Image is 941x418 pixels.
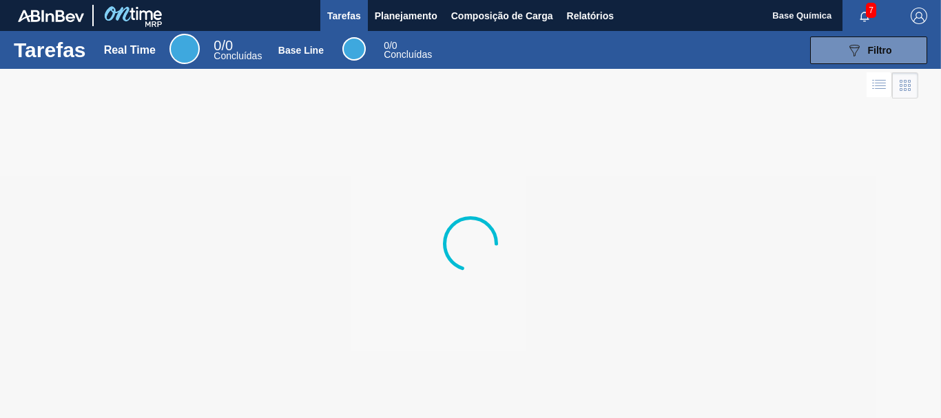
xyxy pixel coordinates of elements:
[810,36,927,64] button: Filtro
[327,8,361,24] span: Tarefas
[567,8,614,24] span: Relatórios
[868,45,892,56] span: Filtro
[384,40,389,51] span: 0
[214,38,233,53] span: / 0
[842,6,887,25] button: Notificações
[214,40,262,61] div: Real Time
[451,8,553,24] span: Composição de Carga
[169,34,200,64] div: Real Time
[278,45,324,56] div: Base Line
[214,50,262,61] span: Concluídas
[911,8,927,24] img: Logout
[384,49,432,60] span: Concluídas
[384,40,397,51] span: / 0
[18,10,84,22] img: TNhmsLtSVTkK8tSr43FrP2fwEKptu5GPRR3wAAAABJRU5ErkJggg==
[866,3,876,18] span: 7
[375,8,437,24] span: Planejamento
[14,42,86,58] h1: Tarefas
[342,37,366,61] div: Base Line
[384,41,432,59] div: Base Line
[104,44,156,56] div: Real Time
[214,38,221,53] span: 0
